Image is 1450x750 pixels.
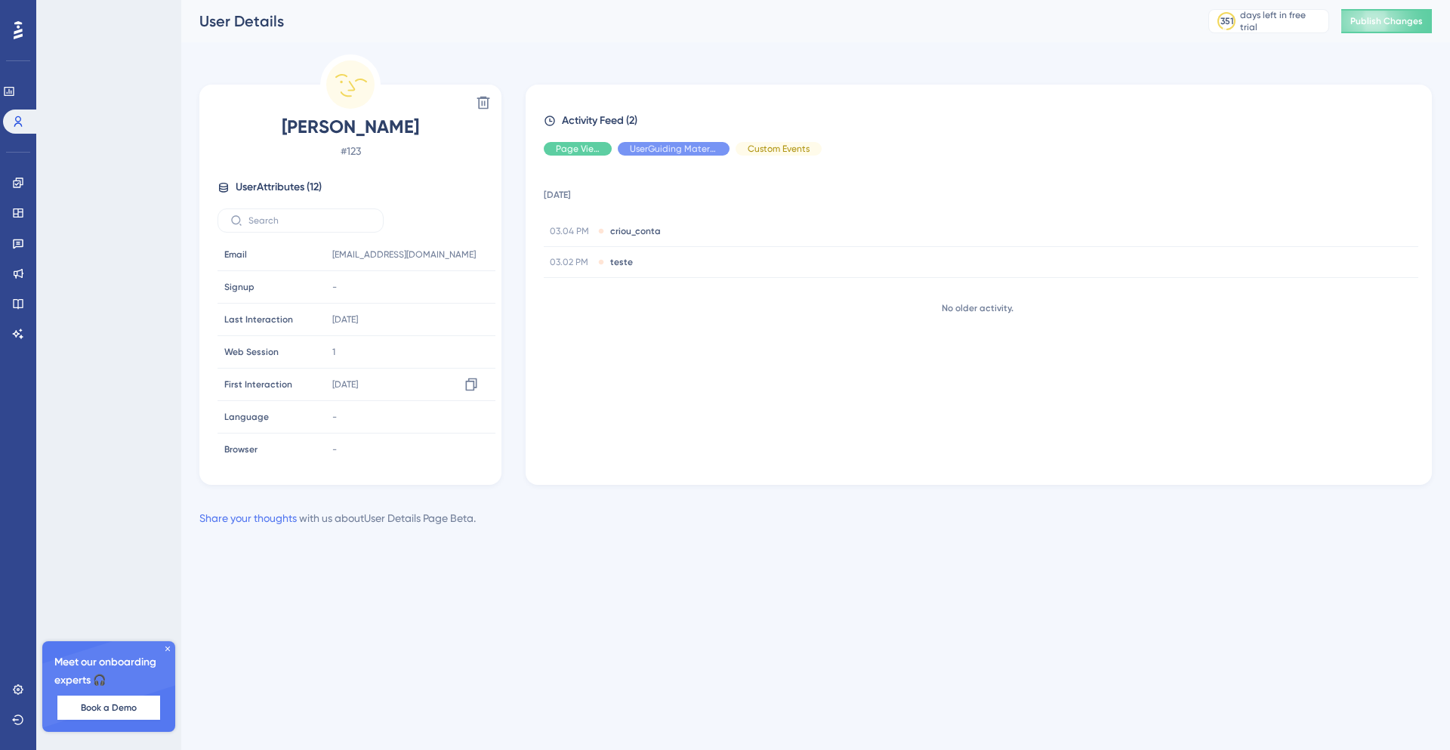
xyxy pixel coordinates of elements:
span: - [332,443,337,455]
time: [DATE] [332,379,358,390]
span: Activity Feed (2) [562,112,637,130]
div: with us about User Details Page Beta . [199,509,476,527]
input: Search [248,215,371,226]
span: Publish Changes [1350,15,1423,27]
span: First Interaction [224,378,292,390]
span: Page View [556,143,600,155]
span: # 123 [217,142,483,160]
span: 1 [332,346,335,358]
span: teste [610,256,633,268]
span: [EMAIL_ADDRESS][DOMAIN_NAME] [332,248,476,261]
span: - [332,411,337,423]
div: 351 [1220,15,1233,27]
div: No older activity. [544,302,1411,314]
span: Email [224,248,247,261]
span: 03.04 PM [550,225,592,237]
span: Meet our onboarding experts 🎧 [54,653,163,690]
button: Publish Changes [1341,9,1432,33]
span: [PERSON_NAME] [217,115,483,139]
span: criou_conta [610,225,661,237]
span: UserGuiding Material [630,143,717,155]
span: Book a Demo [81,702,137,714]
span: Last Interaction [224,313,293,326]
span: Browser [224,443,258,455]
span: Web Session [224,346,279,358]
td: [DATE] [544,168,1418,216]
a: Share your thoughts [199,512,297,524]
span: - [332,281,337,293]
span: User Attributes ( 12 ) [236,178,322,196]
button: Book a Demo [57,696,160,720]
div: days left in free trial [1240,9,1324,33]
span: 03.02 PM [550,256,592,268]
time: [DATE] [332,314,358,325]
div: User Details [199,11,1171,32]
span: Custom Events [748,143,810,155]
span: Signup [224,281,255,293]
span: Language [224,411,269,423]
